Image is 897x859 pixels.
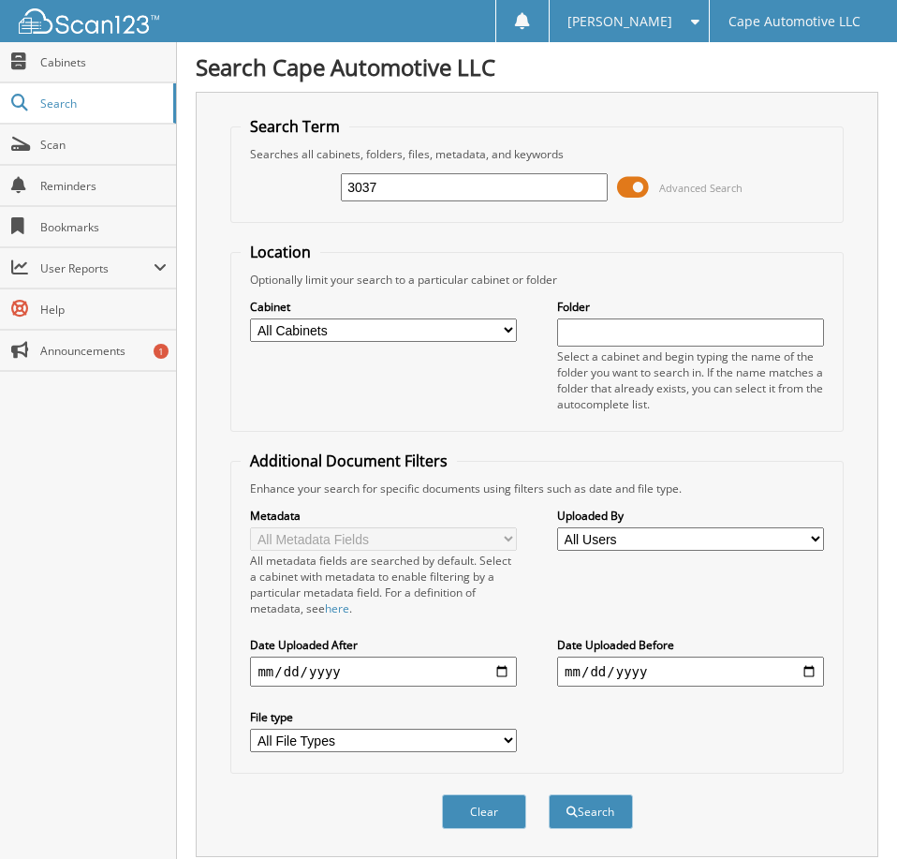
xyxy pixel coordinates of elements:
[250,637,516,653] label: Date Uploaded After
[40,137,167,153] span: Scan
[40,54,167,70] span: Cabinets
[557,348,823,412] div: Select a cabinet and begin typing the name of the folder you want to search in. If the name match...
[40,178,167,194] span: Reminders
[549,794,633,829] button: Search
[196,52,878,82] h1: Search Cape Automotive LLC
[557,637,823,653] label: Date Uploaded Before
[442,794,526,829] button: Clear
[557,508,823,524] label: Uploaded By
[250,299,516,315] label: Cabinet
[250,657,516,687] input: start
[241,481,832,496] div: Enhance your search for specific documents using filters such as date and file type.
[154,344,169,359] div: 1
[659,181,743,195] span: Advanced Search
[40,96,164,111] span: Search
[241,272,832,288] div: Optionally limit your search to a particular cabinet or folder
[241,451,457,471] legend: Additional Document Filters
[40,343,167,359] span: Announcements
[40,302,167,318] span: Help
[19,8,159,34] img: scan123-logo-white.svg
[728,16,860,27] span: Cape Automotive LLC
[241,146,832,162] div: Searches all cabinets, folders, files, metadata, and keywords
[557,657,823,687] input: end
[325,600,349,616] a: here
[557,299,823,315] label: Folder
[241,242,320,262] legend: Location
[40,260,154,276] span: User Reports
[250,508,516,524] label: Metadata
[40,219,167,235] span: Bookmarks
[241,116,349,137] legend: Search Term
[567,16,672,27] span: [PERSON_NAME]
[250,553,516,616] div: All metadata fields are searched by default. Select a cabinet with metadata to enable filtering b...
[250,709,516,725] label: File type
